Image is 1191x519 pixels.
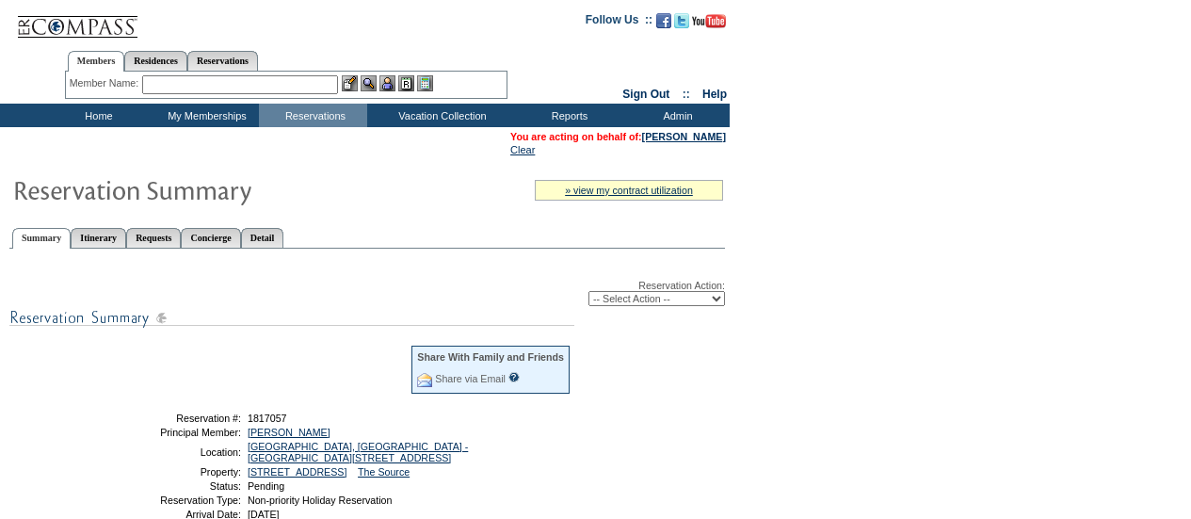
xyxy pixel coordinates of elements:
[241,228,284,248] a: Detail
[42,104,151,127] td: Home
[586,11,652,34] td: Follow Us ::
[642,131,726,142] a: [PERSON_NAME]
[361,75,377,91] img: View
[398,75,414,91] img: Reservations
[367,104,513,127] td: Vacation Collection
[565,185,693,196] a: » view my contract utilization
[508,372,520,382] input: What is this?
[674,13,689,28] img: Follow us on Twitter
[151,104,259,127] td: My Memberships
[342,75,358,91] img: b_edit.gif
[248,480,284,492] span: Pending
[248,413,287,424] span: 1817057
[106,466,241,478] td: Property:
[71,228,126,248] a: Itinerary
[106,427,241,438] td: Principal Member:
[106,441,241,463] td: Location:
[417,75,433,91] img: b_calculator.gif
[68,51,125,72] a: Members
[70,75,142,91] div: Member Name:
[124,51,187,71] a: Residences
[9,280,725,306] div: Reservation Action:
[510,131,726,142] span: You are acting on behalf of:
[181,228,240,248] a: Concierge
[692,19,726,30] a: Subscribe to our YouTube Channel
[692,14,726,28] img: Subscribe to our YouTube Channel
[513,104,621,127] td: Reports
[12,170,389,208] img: Reservaton Summary
[656,13,671,28] img: Become our fan on Facebook
[248,441,468,463] a: [GEOGRAPHIC_DATA], [GEOGRAPHIC_DATA] - [GEOGRAPHIC_DATA][STREET_ADDRESS]
[656,19,671,30] a: Become our fan on Facebook
[126,228,181,248] a: Requests
[435,373,506,384] a: Share via Email
[674,19,689,30] a: Follow us on Twitter
[622,88,669,101] a: Sign Out
[12,228,71,249] a: Summary
[358,466,410,478] a: The Source
[9,306,574,330] img: subTtlResSummary.gif
[417,351,564,363] div: Share With Family and Friends
[259,104,367,127] td: Reservations
[248,495,392,506] span: Non-priority Holiday Reservation
[379,75,395,91] img: Impersonate
[510,144,535,155] a: Clear
[106,480,241,492] td: Status:
[702,88,727,101] a: Help
[683,88,690,101] span: ::
[187,51,258,71] a: Reservations
[248,466,346,478] a: [STREET_ADDRESS]
[621,104,730,127] td: Admin
[248,427,330,438] a: [PERSON_NAME]
[106,413,241,424] td: Reservation #:
[106,495,241,506] td: Reservation Type:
